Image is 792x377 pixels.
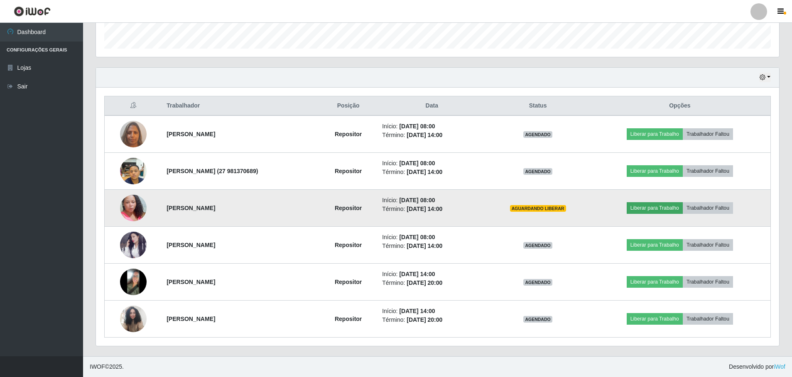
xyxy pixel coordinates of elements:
li: Término: [382,279,481,287]
button: Trabalhador Faltou [683,202,733,214]
button: Trabalhador Faltou [683,239,733,251]
li: Início: [382,159,481,168]
li: Término: [382,131,481,140]
button: Trabalhador Faltou [683,276,733,288]
th: Data [377,96,486,116]
li: Término: [382,316,481,324]
span: Desenvolvido por [729,362,785,371]
button: Liberar para Trabalho [627,128,683,140]
span: AGENDADO [523,242,552,249]
span: AGENDADO [523,279,552,286]
th: Trabalhador [162,96,319,116]
img: 1747253938286.jpeg [120,116,147,152]
strong: [PERSON_NAME] (27 981370689) [167,168,258,174]
button: Liberar para Trabalho [627,165,683,177]
img: 1755510400416.jpeg [120,184,147,232]
time: [DATE] 14:00 [407,169,442,175]
li: Término: [382,205,481,213]
span: AGENDADO [523,316,552,323]
time: [DATE] 20:00 [407,279,442,286]
button: Liberar para Trabalho [627,202,683,214]
a: iWof [774,363,785,370]
span: AGENDADO [523,168,552,175]
time: [DATE] 08:00 [399,123,435,130]
strong: Repositor [335,168,362,174]
img: 1757013088043.jpeg [120,301,147,337]
time: [DATE] 20:00 [407,316,442,323]
img: 1757034953897.jpeg [120,232,147,258]
li: Término: [382,242,481,250]
th: Posição [319,96,377,116]
img: 1748484954184.jpeg [120,269,147,295]
button: Trabalhador Faltou [683,165,733,177]
button: Liberar para Trabalho [627,239,683,251]
time: [DATE] 14:00 [399,308,435,314]
time: [DATE] 14:00 [407,132,442,138]
strong: [PERSON_NAME] [167,316,215,322]
li: Início: [382,270,481,279]
time: [DATE] 08:00 [399,160,435,166]
time: [DATE] 14:00 [407,242,442,249]
strong: Repositor [335,242,362,248]
button: Trabalhador Faltou [683,313,733,325]
li: Início: [382,307,481,316]
span: © 2025 . [90,362,124,371]
li: Início: [382,233,481,242]
time: [DATE] 14:00 [407,206,442,212]
th: Status [486,96,589,116]
button: Liberar para Trabalho [627,276,683,288]
strong: Repositor [335,316,362,322]
button: Liberar para Trabalho [627,313,683,325]
li: Início: [382,122,481,131]
strong: Repositor [335,131,362,137]
strong: [PERSON_NAME] [167,279,215,285]
th: Opções [589,96,771,116]
time: [DATE] 08:00 [399,197,435,203]
button: Trabalhador Faltou [683,128,733,140]
span: AGENDADO [523,131,552,138]
span: AGUARDANDO LIBERAR [510,205,566,212]
time: [DATE] 14:00 [399,271,435,277]
img: 1755367565245.jpeg [120,153,147,188]
img: CoreUI Logo [14,6,51,17]
strong: [PERSON_NAME] [167,131,215,137]
li: Término: [382,168,481,176]
span: IWOF [90,363,105,370]
strong: [PERSON_NAME] [167,242,215,248]
strong: Repositor [335,279,362,285]
time: [DATE] 08:00 [399,234,435,240]
strong: Repositor [335,205,362,211]
strong: [PERSON_NAME] [167,205,215,211]
li: Início: [382,196,481,205]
